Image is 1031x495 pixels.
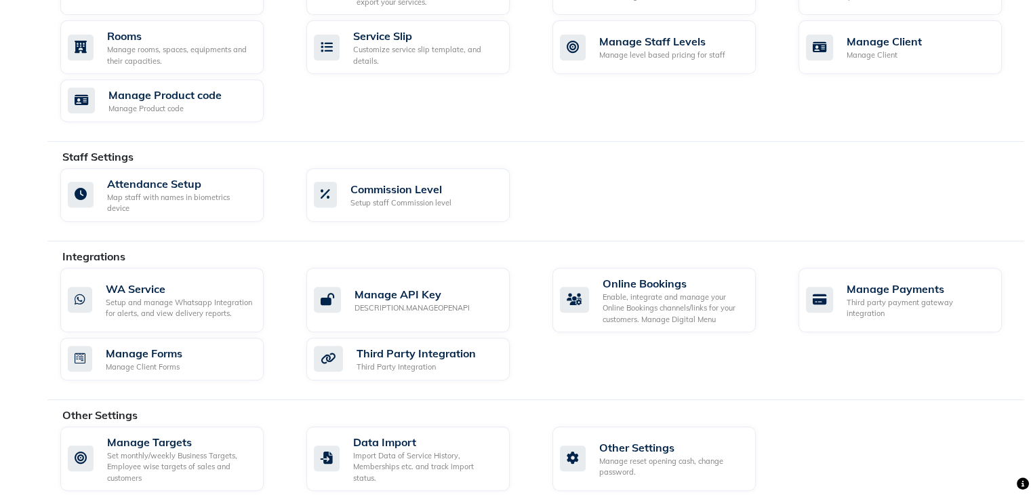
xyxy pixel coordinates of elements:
[353,434,499,450] div: Data Import
[306,268,532,333] a: Manage API KeyDESCRIPTION.MANAGEOPENAPI
[847,49,922,61] div: Manage Client
[60,427,286,492] a: Manage TargetsSet monthly/weekly Business Targets, Employee wise targets of sales and customers
[599,33,725,49] div: Manage Staff Levels
[106,361,182,373] div: Manage Client Forms
[60,20,286,74] a: RoomsManage rooms, spaces, equipments and their capacities.
[107,44,253,66] div: Manage rooms, spaces, equipments and their capacities.
[106,345,182,361] div: Manage Forms
[353,44,499,66] div: Customize service slip template, and details.
[552,268,778,333] a: Online BookingsEnable, integrate and manage your Online Bookings channels/links for your customer...
[357,345,476,361] div: Third Party Integration
[599,49,725,61] div: Manage level based pricing for staff
[355,286,470,302] div: Manage API Key
[357,361,476,373] div: Third Party Integration
[60,338,286,380] a: Manage FormsManage Client Forms
[552,427,778,492] a: Other SettingsManage reset opening cash, change password.
[798,268,1024,333] a: Manage PaymentsThird party payment gateway integration
[847,281,991,297] div: Manage Payments
[603,275,745,292] div: Online Bookings
[847,33,922,49] div: Manage Client
[306,427,532,492] a: Data ImportImport Data of Service History, Memberships etc. and track import status.
[107,192,253,214] div: Map staff with names in biometrics device
[107,176,253,192] div: Attendance Setup
[355,302,470,314] div: DESCRIPTION.MANAGEOPENAPI
[107,434,253,450] div: Manage Targets
[306,20,532,74] a: Service SlipCustomize service slip template, and details.
[60,79,286,122] a: Manage Product codeManage Product code
[353,28,499,44] div: Service Slip
[603,292,745,325] div: Enable, integrate and manage your Online Bookings channels/links for your customers. Manage Digit...
[350,181,451,197] div: Commission Level
[107,28,253,44] div: Rooms
[847,297,991,319] div: Third party payment gateway integration
[108,103,222,115] div: Manage Product code
[552,20,778,74] a: Manage Staff LevelsManage level based pricing for staff
[353,450,499,484] div: Import Data of Service History, Memberships etc. and track import status.
[350,197,451,209] div: Setup staff Commission level
[599,439,745,456] div: Other Settings
[60,268,286,333] a: WA ServiceSetup and manage Whatsapp Integration for alerts, and view delivery reports.
[106,297,253,319] div: Setup and manage Whatsapp Integration for alerts, and view delivery reports.
[306,168,532,222] a: Commission LevelSetup staff Commission level
[108,87,222,103] div: Manage Product code
[107,450,253,484] div: Set monthly/weekly Business Targets, Employee wise targets of sales and customers
[798,20,1024,74] a: Manage ClientManage Client
[60,168,286,222] a: Attendance SetupMap staff with names in biometrics device
[306,338,532,380] a: Third Party IntegrationThird Party Integration
[106,281,253,297] div: WA Service
[599,456,745,478] div: Manage reset opening cash, change password.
